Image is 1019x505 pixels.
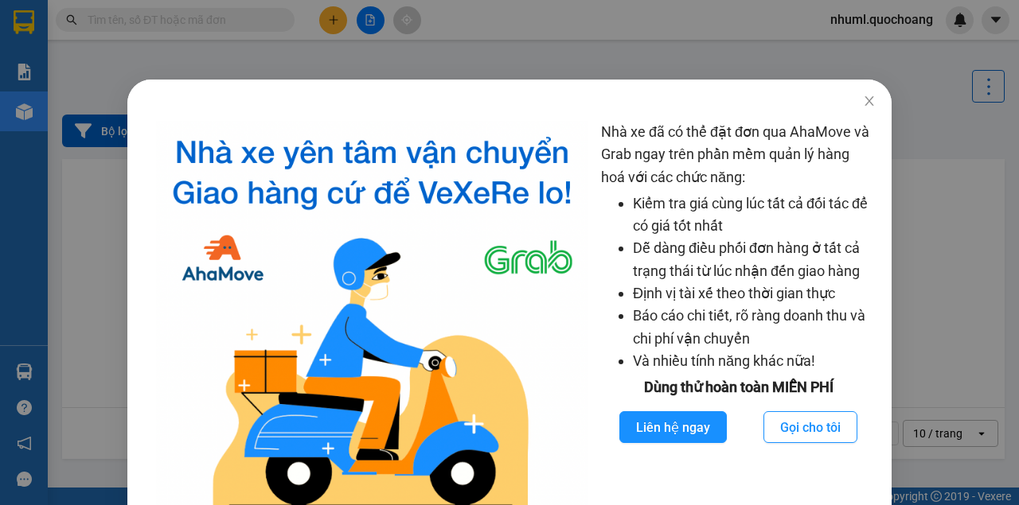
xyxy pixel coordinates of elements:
[636,418,710,437] span: Liên hệ ngay
[633,305,876,350] li: Báo cáo chi tiết, rõ ràng doanh thu và chi phí vận chuyển
[633,282,876,305] li: Định vị tài xế theo thời gian thực
[601,376,876,398] div: Dùng thử hoàn toàn MIỄN PHÍ
[863,95,876,107] span: close
[619,411,727,443] button: Liên hệ ngay
[633,237,876,282] li: Dễ dàng điều phối đơn hàng ở tất cả trạng thái từ lúc nhận đến giao hàng
[633,350,876,372] li: Và nhiều tính năng khác nữa!
[633,192,876,238] li: Kiểm tra giá cùng lúc tất cả đối tác để có giá tốt nhất
[780,418,841,437] span: Gọi cho tôi
[847,80,892,124] button: Close
[763,411,857,443] button: Gọi cho tôi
